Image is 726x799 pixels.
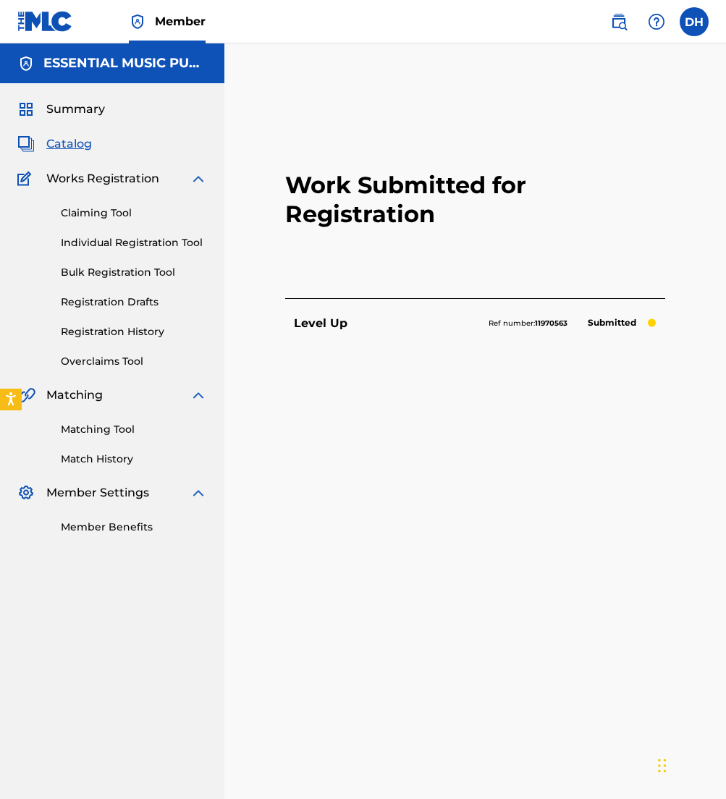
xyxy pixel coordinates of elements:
a: Individual Registration Tool [61,235,207,250]
a: Registration Drafts [61,295,207,310]
img: Accounts [17,55,35,72]
span: Works Registration [46,170,159,187]
p: Submitted [581,313,643,333]
a: Claiming Tool [61,206,207,221]
img: Matching [17,386,35,404]
img: expand [190,170,207,187]
div: Help [642,7,671,36]
div: User Menu [680,7,709,36]
a: CatalogCatalog [17,135,92,153]
img: MLC Logo [17,11,73,32]
div: Drag [658,744,667,787]
iframe: Resource Center [685,546,726,662]
a: Member Benefits [61,520,207,535]
span: Summary [46,101,105,118]
img: help [648,13,665,30]
a: Overclaims Tool [61,354,207,369]
img: Member Settings [17,484,35,502]
span: Member Settings [46,484,149,502]
span: Matching [46,386,103,404]
h2: Work Submitted for Registration [285,101,665,298]
span: Catalog [46,135,92,153]
span: Member [155,13,206,30]
p: Ref number: [489,317,567,330]
a: Public Search [604,7,633,36]
img: expand [190,386,207,404]
a: Bulk Registration Tool [61,265,207,280]
img: Top Rightsholder [129,13,146,30]
img: Works Registration [17,170,36,187]
img: expand [190,484,207,502]
a: Registration History [61,324,207,339]
strong: 11970563 [535,318,567,328]
a: Match History [61,452,207,467]
h5: ESSENTIAL MUSIC PUBLISHING [43,55,207,72]
a: SummarySummary [17,101,105,118]
img: Catalog [17,135,35,153]
p: Level Up [294,315,347,332]
img: Summary [17,101,35,118]
img: search [610,13,628,30]
iframe: Chat Widget [654,730,726,799]
a: Matching Tool [61,422,207,437]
